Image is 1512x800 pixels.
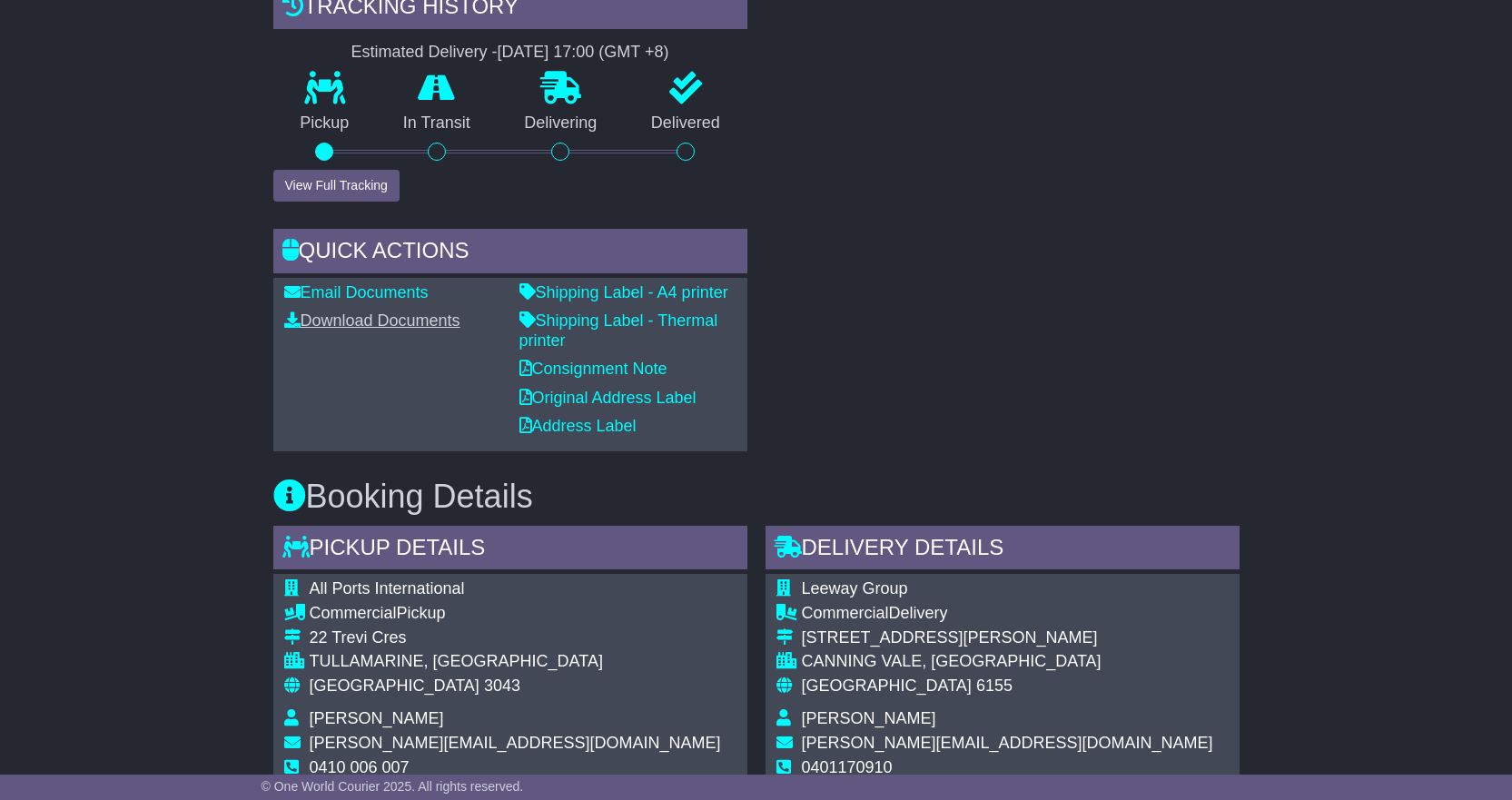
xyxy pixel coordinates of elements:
[310,677,479,695] span: [GEOGRAPHIC_DATA]
[802,604,889,622] span: Commercial
[519,283,728,301] a: Shipping Label - A4 printer
[624,114,747,133] p: Delivered
[262,779,524,794] span: © One World Courier 2025. All rights reserved.
[802,709,936,727] span: [PERSON_NAME]
[273,479,1240,515] h3: Booking Details
[310,628,721,648] div: 22 Trevi Cres
[310,652,721,672] div: TULLAMARINE, [GEOGRAPHIC_DATA]
[310,604,721,624] div: Pickup
[273,114,377,133] p: Pickup
[310,604,397,622] span: Commercial
[802,604,1213,624] div: Delivery
[376,114,498,133] p: In Transit
[766,526,1240,575] div: Delivery Details
[498,43,669,63] div: [DATE] 17:00 (GMT +8)
[519,417,637,435] a: Address Label
[273,43,747,63] div: Estimated Delivery -
[310,758,410,776] span: 0410 006 007
[519,311,718,350] a: Shipping Label - Thermal printer
[273,229,747,278] div: Quick Actions
[273,526,747,575] div: Pickup Details
[273,170,400,202] button: View Full Tracking
[802,579,908,598] span: Leeway Group
[976,677,1013,695] span: 6155
[284,283,429,301] a: Email Documents
[519,389,697,407] a: Original Address Label
[802,758,893,776] span: 0401170910
[310,579,465,598] span: All Ports International
[802,677,972,695] span: [GEOGRAPHIC_DATA]
[802,628,1213,648] div: [STREET_ADDRESS][PERSON_NAME]
[484,677,520,695] span: 3043
[802,652,1213,672] div: CANNING VALE, [GEOGRAPHIC_DATA]
[284,311,460,330] a: Download Documents
[802,734,1213,752] span: [PERSON_NAME][EMAIL_ADDRESS][DOMAIN_NAME]
[310,734,721,752] span: [PERSON_NAME][EMAIL_ADDRESS][DOMAIN_NAME]
[498,114,625,133] p: Delivering
[519,360,667,378] a: Consignment Note
[310,709,444,727] span: [PERSON_NAME]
